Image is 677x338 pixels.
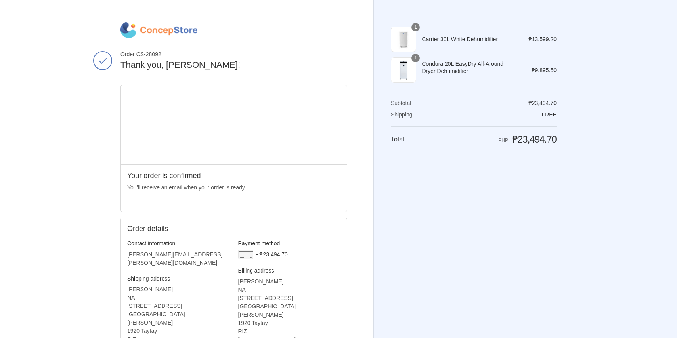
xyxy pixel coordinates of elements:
[120,51,347,58] span: Order CS-28092
[528,100,557,106] span: ₱23,494.70
[542,111,557,118] span: Free
[127,275,230,282] h3: Shipping address
[528,36,557,42] span: ₱13,599.20
[532,67,557,73] span: ₱9,895.50
[127,224,234,233] h2: Order details
[411,54,420,62] span: 1
[422,60,517,74] span: Condura 20L EasyDry All-Around Dryer Dehumidifier
[127,240,230,247] h3: Contact information
[127,251,222,266] bdo: [PERSON_NAME][EMAIL_ADDRESS][PERSON_NAME][DOMAIN_NAME]
[238,267,341,274] h3: Billing address
[120,59,347,71] h2: Thank you, [PERSON_NAME]!
[391,99,432,107] th: Subtotal
[391,57,416,83] img: condura-easy-dry-dehumidifier-full-view-concepstore.ph
[120,22,197,38] img: ConcepStore
[391,136,404,143] span: Total
[391,111,413,118] span: Shipping
[238,240,341,247] h3: Payment method
[256,251,288,258] span: - ₱23,494.70
[127,171,340,180] h2: Your order is confirmed
[127,183,340,192] p: You’ll receive an email when your order is ready.
[422,36,517,43] span: Carrier 30L White Dehumidifier
[512,134,557,145] span: ₱23,494.70
[121,85,347,164] iframe: Google map displaying pin point of shipping address: Taytay, Rizal
[411,23,420,31] span: 1
[391,27,416,52] img: carrier-dehumidifier-30-liter-full-view-concepstore
[498,137,508,143] span: PHP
